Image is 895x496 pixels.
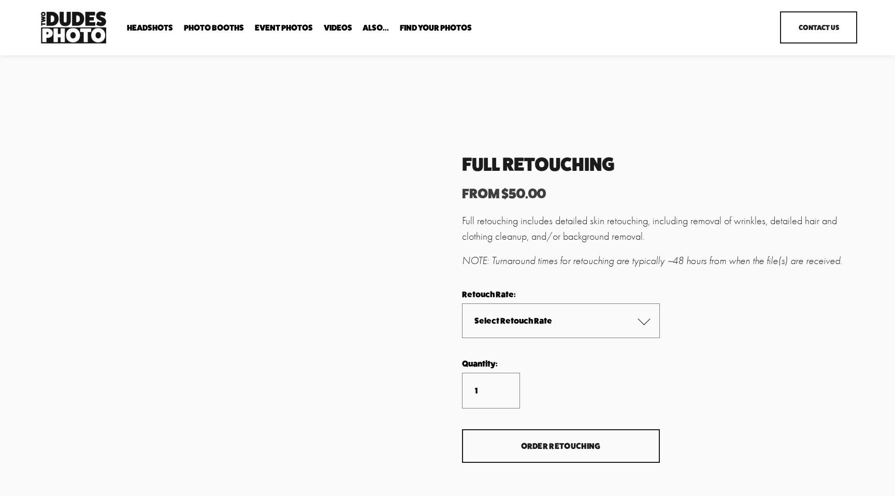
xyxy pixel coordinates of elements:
h1: Full Retouching [462,155,858,174]
a: Event Photos [255,23,313,33]
em: NOTE: Turnaround times for retouching are typically ~48 hours from when the file(s) are received. [462,255,842,267]
: Order Retouching [462,429,660,463]
a: Contact Us [780,11,857,43]
div: Order Retouching [480,441,641,451]
img: Two Dudes Photo | Headshots, Portraits &amp; Photo Booths [38,9,109,46]
span: Photo Booths [184,24,244,32]
span: Also... [363,24,389,32]
a: folder dropdown [363,23,389,33]
p: Full retouching includes detailed skin retouching, including removal of wrinkles, detailed hair a... [462,213,858,244]
span: Find Your Photos [400,24,472,32]
select: Select Retouch Rate [462,303,660,338]
div: Retouch Rate: [462,289,660,299]
a: folder dropdown [400,23,472,33]
a: folder dropdown [184,23,244,33]
div: Quantity: [462,359,858,369]
a: folder dropdown [127,23,173,33]
span: Headshots [127,24,173,32]
div: from $50.00 [462,187,858,200]
a: Videos [324,23,352,33]
input: Quantity [462,373,520,409]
